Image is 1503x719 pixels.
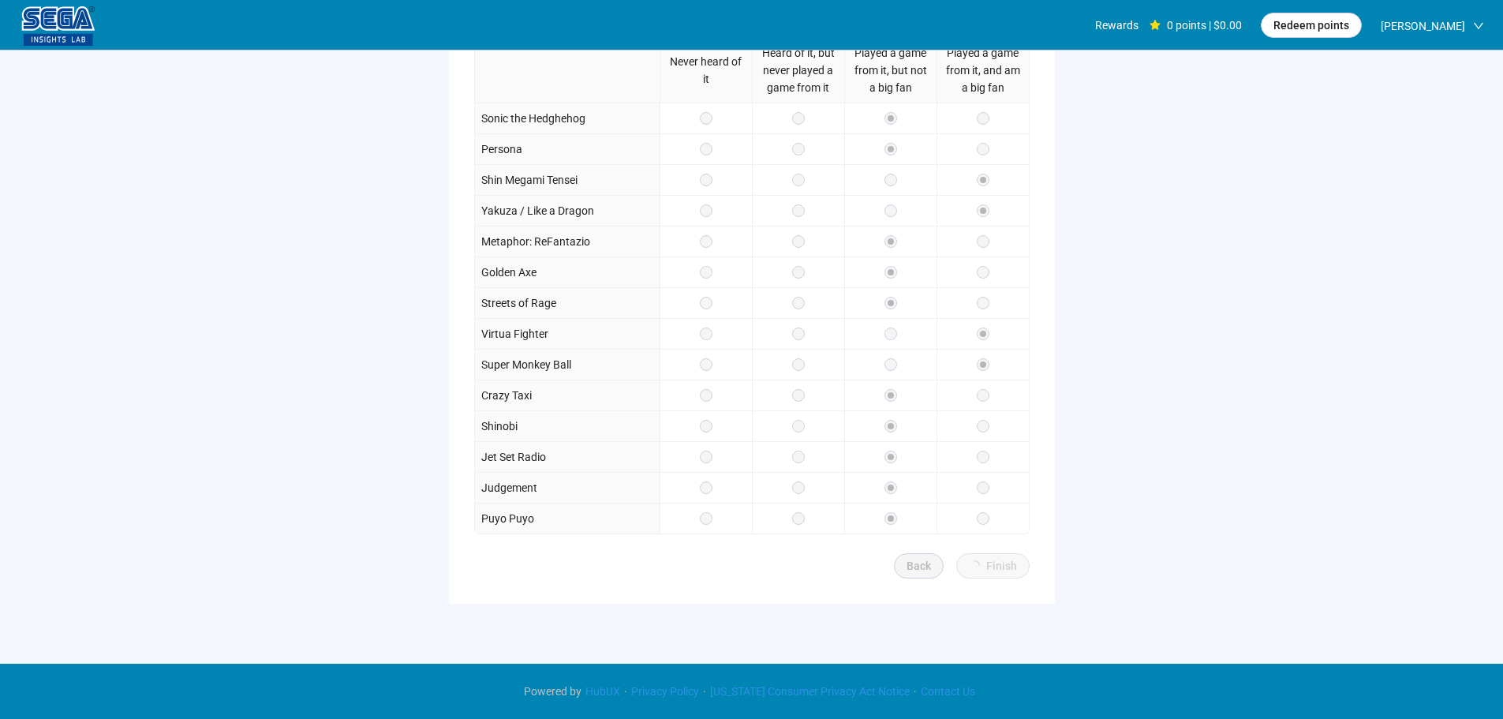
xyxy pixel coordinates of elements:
p: Heard of it, but never played a game from it [759,44,838,96]
p: Jet Set Radio [481,448,546,466]
p: Sonic the Hedghehog [481,110,585,127]
a: Privacy Policy [627,685,703,698]
p: Judgement [481,479,537,496]
a: [US_STATE] Consumer Privacy Act Notice [706,685,914,698]
p: Golden Axe [481,264,537,281]
p: Shinobi [481,418,518,435]
span: loading [968,560,980,571]
p: Yakuza / Like a Dragon [481,202,594,219]
span: Finish [986,557,1017,575]
p: Played a game from it, and am a big fan [944,44,1023,96]
a: HubUX [581,685,624,698]
a: Back [894,553,944,579]
p: Shin Megami Tensei [481,171,578,189]
p: Super Monkey Ball [481,356,571,373]
span: Powered by [524,685,581,698]
p: Crazy Taxi [481,387,532,404]
button: Redeem points [1261,13,1362,38]
span: down [1473,21,1484,32]
span: star [1150,20,1161,31]
span: [PERSON_NAME] [1381,1,1465,51]
p: Puyo Puyo [481,510,534,527]
p: Metaphor: ReFantazio [481,233,590,250]
p: Streets of Rage [481,294,556,312]
span: Redeem points [1273,17,1349,34]
span: Back [907,557,931,575]
p: Never heard of it [667,53,746,88]
div: · · · [524,683,979,700]
button: Finish [956,553,1030,579]
p: Persona [481,140,522,158]
p: Played a game from it, but not a big fan [851,44,930,96]
a: Contact Us [917,685,979,698]
p: Virtua Fighter [481,325,548,343]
